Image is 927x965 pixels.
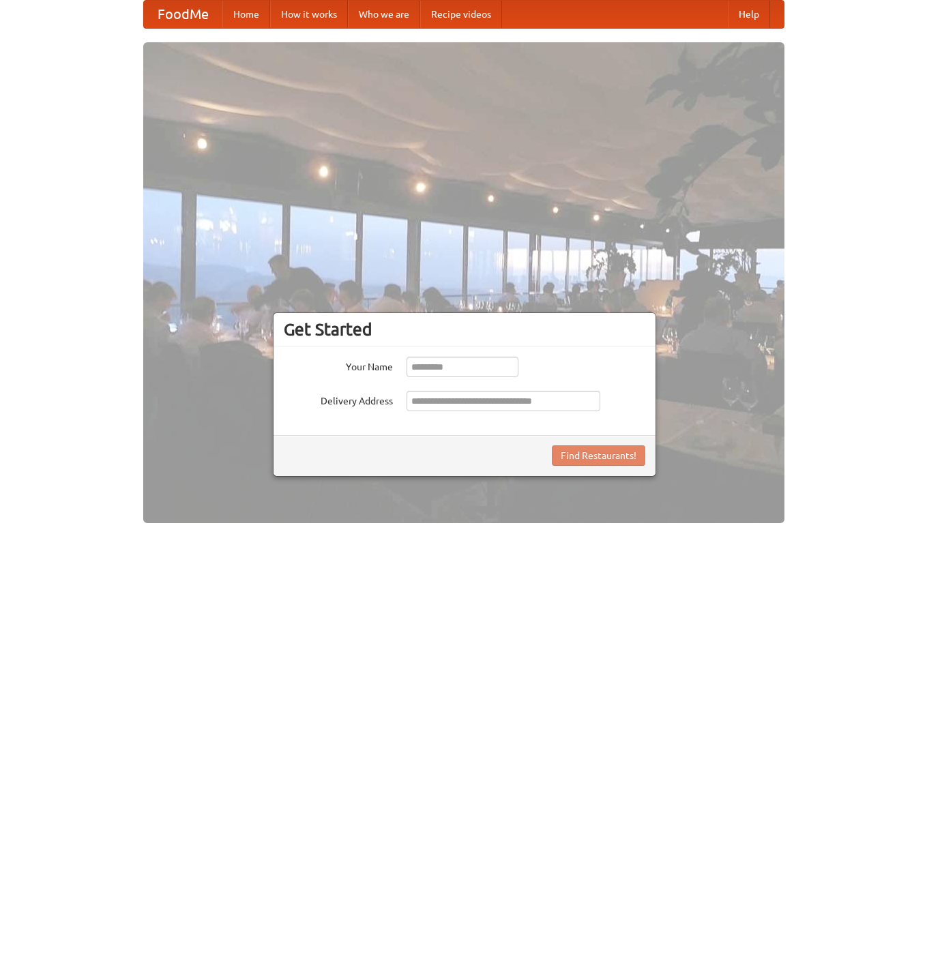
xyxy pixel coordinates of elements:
[552,445,645,466] button: Find Restaurants!
[284,391,393,408] label: Delivery Address
[348,1,420,28] a: Who we are
[284,319,645,340] h3: Get Started
[144,1,222,28] a: FoodMe
[270,1,348,28] a: How it works
[728,1,770,28] a: Help
[284,357,393,374] label: Your Name
[420,1,502,28] a: Recipe videos
[222,1,270,28] a: Home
